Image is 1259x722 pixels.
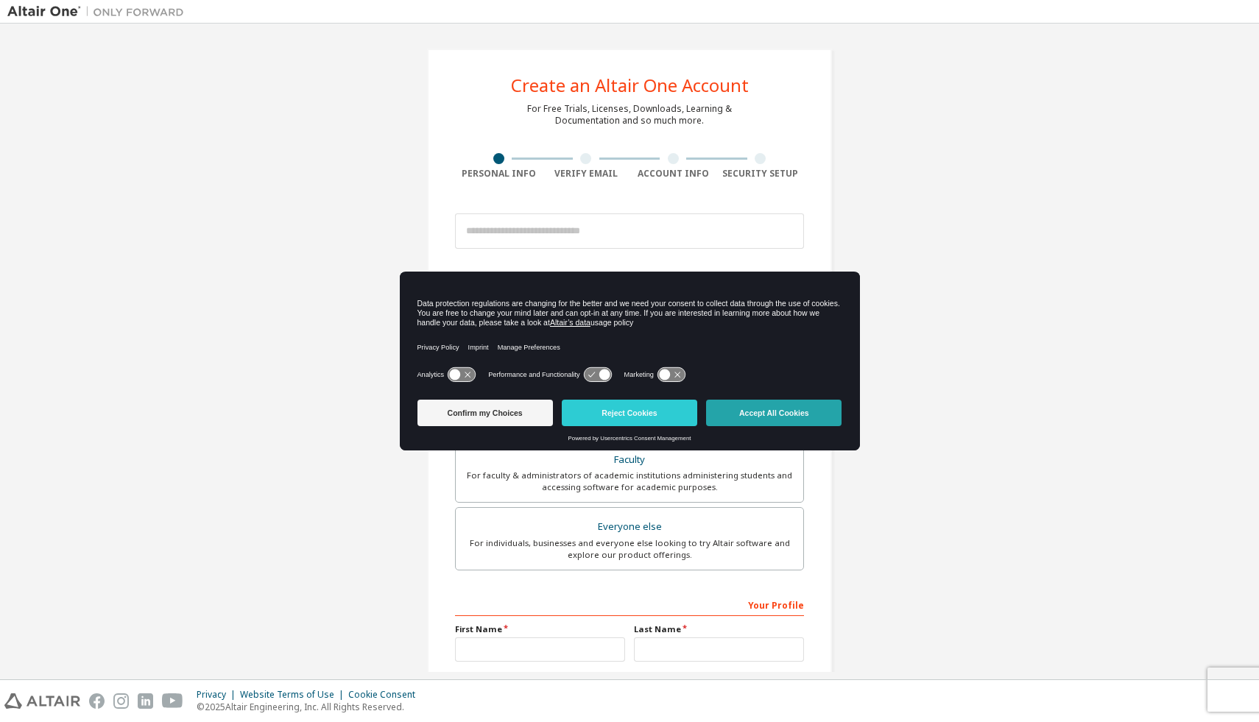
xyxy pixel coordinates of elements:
[4,693,80,709] img: altair_logo.svg
[455,168,543,180] div: Personal Info
[455,592,804,616] div: Your Profile
[527,103,732,127] div: For Free Trials, Licenses, Downloads, Learning & Documentation and so much more.
[162,693,183,709] img: youtube.svg
[511,77,749,94] div: Create an Altair One Account
[455,670,804,682] label: Job Title
[455,623,625,635] label: First Name
[240,689,348,701] div: Website Terms of Use
[197,689,240,701] div: Privacy
[89,693,105,709] img: facebook.svg
[465,517,794,537] div: Everyone else
[634,623,804,635] label: Last Name
[113,693,129,709] img: instagram.svg
[455,265,804,289] div: Account Type
[7,4,191,19] img: Altair One
[629,168,717,180] div: Account Info
[717,168,805,180] div: Security Setup
[465,537,794,561] div: For individuals, businesses and everyone else looking to try Altair software and explore our prod...
[197,701,424,713] p: © 2025 Altair Engineering, Inc. All Rights Reserved.
[348,689,424,701] div: Cookie Consent
[465,470,794,493] div: For faculty & administrators of academic institutions administering students and accessing softwa...
[543,168,630,180] div: Verify Email
[138,693,153,709] img: linkedin.svg
[465,450,794,470] div: Faculty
